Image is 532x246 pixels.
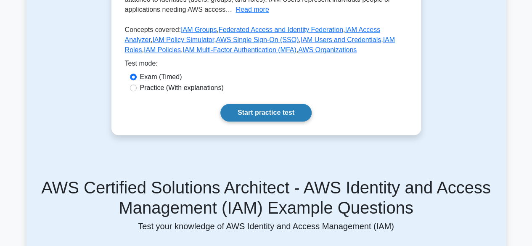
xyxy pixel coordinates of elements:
p: Concepts covered: , , , , , , , , , [125,25,408,58]
a: Federated Access and Identity Federation [219,26,343,33]
label: Exam (Timed) [140,72,182,82]
label: Practice (With explanations) [140,83,224,93]
a: AWS Organizations [298,46,357,53]
div: Test mode: [125,58,408,72]
a: AWS Single Sign-On (SSO) [216,36,299,43]
p: Test your knowledge of AWS Identity and Access Management (IAM) [37,221,496,231]
a: IAM Groups [181,26,217,33]
a: IAM Users and Credentials [301,36,381,43]
a: IAM Policy Simulator [152,36,214,43]
button: Read more [236,5,269,15]
a: IAM Policies [144,46,181,53]
a: IAM Multi-Factor Authentication (MFA) [183,46,296,53]
h5: AWS Certified Solutions Architect - AWS Identity and Access Management (IAM) Example Questions [37,177,496,218]
a: Start practice test [220,104,312,122]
